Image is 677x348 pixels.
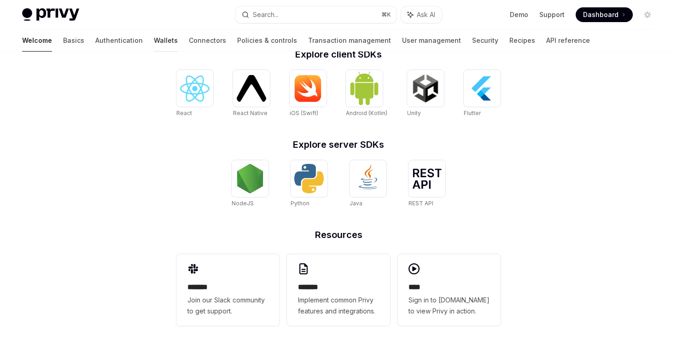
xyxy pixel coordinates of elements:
a: Dashboard [576,7,633,22]
a: NodeJSNodeJS [232,160,268,208]
a: Basics [63,29,84,52]
a: FlutterFlutter [464,70,501,118]
div: Search... [253,9,279,20]
a: Connectors [189,29,226,52]
a: Security [472,29,498,52]
a: User management [402,29,461,52]
a: Wallets [154,29,178,52]
a: iOS (Swift)iOS (Swift) [290,70,327,118]
span: ⌘ K [381,11,391,18]
span: Unity [407,110,421,116]
button: Search...⌘K [235,6,396,23]
img: Python [294,164,324,193]
img: Android (Kotlin) [350,71,379,105]
span: Flutter [464,110,481,116]
img: Unity [411,74,440,103]
span: Join our Slack community to get support. [187,295,268,317]
span: REST API [409,200,433,207]
a: JavaJava [350,160,386,208]
button: Ask AI [401,6,442,23]
span: Implement common Privy features and integrations. [298,295,379,317]
a: Support [539,10,565,19]
span: React Native [233,110,268,116]
h2: Explore client SDKs [176,50,501,59]
a: Authentication [95,29,143,52]
a: REST APIREST API [409,160,445,208]
span: NodeJS [232,200,254,207]
a: API reference [546,29,590,52]
h2: Resources [176,230,501,239]
span: Java [350,200,362,207]
a: React NativeReact Native [233,70,270,118]
a: Welcome [22,29,52,52]
a: UnityUnity [407,70,444,118]
a: **** **Join our Slack community to get support. [176,254,280,326]
a: ReactReact [176,70,213,118]
img: NodeJS [235,164,265,193]
span: iOS (Swift) [290,110,318,116]
span: Dashboard [583,10,619,19]
img: iOS (Swift) [293,75,323,102]
span: Python [291,200,309,207]
a: Demo [510,10,528,19]
a: **** **Implement common Privy features and integrations. [287,254,390,326]
span: Ask AI [417,10,435,19]
a: Android (Kotlin)Android (Kotlin) [346,70,387,118]
a: Policies & controls [237,29,297,52]
a: PythonPython [291,160,327,208]
img: React Native [237,75,266,101]
span: Sign in to [DOMAIN_NAME] to view Privy in action. [409,295,490,317]
img: React [180,75,210,102]
button: Toggle dark mode [640,7,655,22]
span: Android (Kotlin) [346,110,387,116]
img: REST API [412,168,442,189]
a: Recipes [509,29,535,52]
img: Java [353,164,383,193]
h2: Explore server SDKs [176,140,501,149]
span: React [176,110,192,116]
a: Transaction management [308,29,391,52]
img: light logo [22,8,79,21]
a: ****Sign in to [DOMAIN_NAME] to view Privy in action. [397,254,501,326]
img: Flutter [467,74,497,103]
